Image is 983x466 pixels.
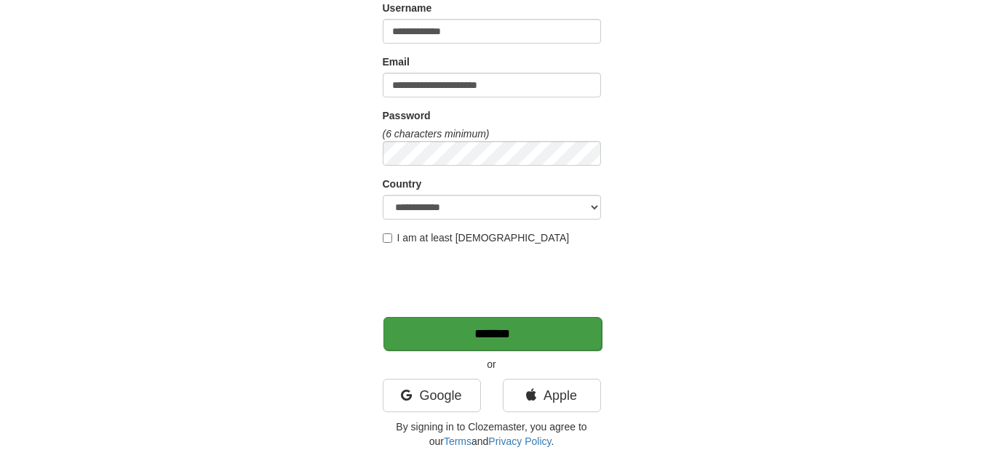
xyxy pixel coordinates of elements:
p: or [383,357,601,371]
label: Username [383,1,432,15]
label: Password [383,108,431,123]
label: I am at least [DEMOGRAPHIC_DATA] [383,230,570,245]
em: (6 characters minimum) [383,128,490,140]
label: Email [383,55,410,69]
iframe: reCAPTCHA [383,252,604,309]
a: Google [383,379,481,412]
label: Country [383,177,422,191]
a: Privacy Policy [488,435,551,447]
a: Apple [503,379,601,412]
input: I am at least [DEMOGRAPHIC_DATA] [383,233,392,243]
a: Terms [444,435,471,447]
p: By signing in to Clozemaster, you agree to our and . [383,419,601,449]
